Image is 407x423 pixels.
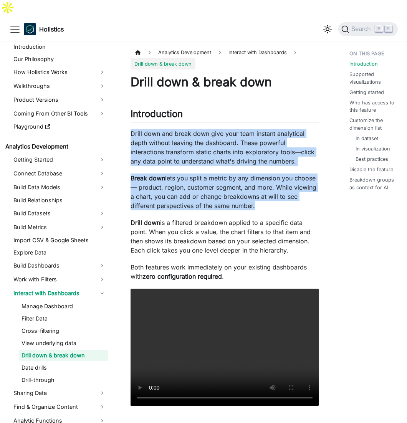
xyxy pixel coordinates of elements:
[11,207,108,220] a: Build Datasets
[356,145,390,152] a: In visualization
[349,166,393,173] a: Disable the feature
[3,141,108,152] a: Analytics Development
[11,235,108,246] a: Import CSV & Google Sheets
[225,47,291,58] span: Interact with Dashboards
[349,99,395,114] a: Who has access to this feature
[321,23,334,35] button: Switch between dark and light mode (currently light mode)
[11,181,108,193] a: Build Data Models
[131,74,319,90] h1: Drill down & break down
[385,25,392,32] kbd: K
[131,129,319,166] p: Drill down and break down give your team instant analytical depth without leaving the dashboard. ...
[19,362,108,373] a: Date drills
[349,89,384,96] a: Getting started
[11,107,108,120] a: Coming From Other BI Tools
[24,23,36,35] img: Holistics
[131,289,319,406] video: Your browser does not support embedding video, but you can .
[142,273,222,280] strong: zero configuration required
[24,23,64,35] a: HolisticsHolistics
[19,338,108,349] a: View underlying data
[11,273,108,286] a: Work with Filters
[11,154,108,166] a: Getting Started
[19,375,108,385] a: Drill-through
[11,41,108,52] a: Introduction
[11,80,108,92] a: Walkthroughs
[131,47,319,69] nav: Breadcrumbs
[338,22,398,36] button: Search (Command+K)
[349,71,395,85] a: Supported visualizations
[356,135,378,142] a: In dataset
[19,313,108,324] a: Filter Data
[349,176,395,191] a: Breakdown groups as context for AI
[131,47,145,58] a: Home page
[19,350,108,361] a: Drill down & break down
[356,155,388,163] a: Best practices
[11,401,108,413] a: Find & Organize Content
[9,23,21,35] button: Toggle navigation bar
[131,218,319,255] p: is a filtered breakdown applied to a specific data point. When you click a value, the chart filte...
[11,247,108,258] a: Explore Data
[11,94,108,106] a: Product Versions
[131,173,319,210] p: lets you split a metric by any dimension you choose — product, region, customer segment, and more...
[11,54,108,64] a: Our Philosophy
[131,174,165,182] strong: Break down
[11,121,108,132] a: Playground
[11,287,108,299] a: Interact with Dashboards
[19,301,108,312] a: Manage Dashboard
[131,219,160,226] strong: Drill down
[11,387,108,399] a: Sharing Data
[154,47,215,58] span: Analytics Development
[131,58,195,69] span: Drill down & break down
[131,108,319,123] h2: Introduction
[11,195,108,206] a: Build Relationships
[11,66,108,78] a: How Holistics Works
[375,25,383,32] kbd: ⌘
[349,26,376,33] span: Search
[19,326,108,336] a: Cross-filtering
[11,259,108,272] a: Build Dashboards
[349,60,378,68] a: Introduction
[349,117,395,131] a: Customize the dimension list
[131,263,319,281] p: Both features work immediately on your existing dashboards with .
[11,221,108,233] a: Build Metrics
[11,167,108,180] a: Connect Database
[39,25,64,34] b: Holistics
